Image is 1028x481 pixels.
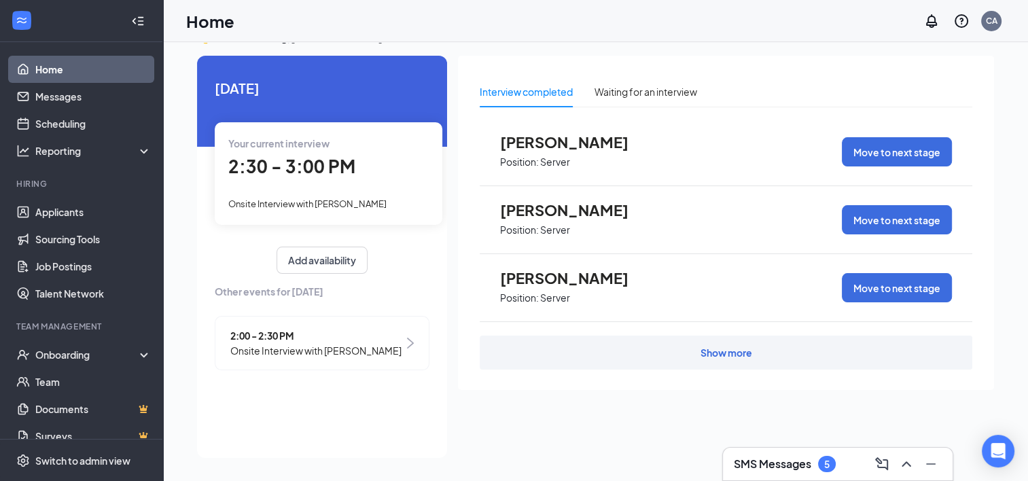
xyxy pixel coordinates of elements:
svg: WorkstreamLogo [15,14,29,27]
a: Team [35,368,152,395]
svg: Minimize [923,456,939,472]
h3: SMS Messages [734,457,811,471]
div: Show more [701,346,752,359]
a: Home [35,56,152,83]
button: Minimize [920,453,942,475]
a: Applicants [35,198,152,226]
span: [PERSON_NAME] [500,133,650,151]
svg: UserCheck [16,348,30,361]
a: DocumentsCrown [35,395,152,423]
h1: Home [186,10,234,33]
p: Server [540,224,570,236]
svg: Settings [16,454,30,467]
div: 5 [824,459,830,470]
p: Server [540,291,570,304]
a: Sourcing Tools [35,226,152,253]
a: SurveysCrown [35,423,152,450]
button: Move to next stage [842,137,952,166]
span: [PERSON_NAME] [500,201,650,219]
span: Onsite Interview with [PERSON_NAME] [230,343,402,358]
svg: ComposeMessage [874,456,890,472]
a: Scheduling [35,110,152,137]
div: CA [986,15,997,26]
svg: Collapse [131,14,145,28]
p: Position: [500,156,539,168]
span: 2:00 - 2:30 PM [230,328,402,343]
p: Position: [500,224,539,236]
a: Job Postings [35,253,152,280]
span: [DATE] [215,77,429,99]
span: Other events for [DATE] [215,284,429,299]
button: ComposeMessage [871,453,893,475]
div: Onboarding [35,348,140,361]
div: Team Management [16,321,149,332]
button: Move to next stage [842,205,952,234]
div: Open Intercom Messenger [982,435,1014,467]
span: [PERSON_NAME] [500,269,650,287]
div: Switch to admin view [35,454,130,467]
div: Interview completed [480,84,573,99]
button: Move to next stage [842,273,952,302]
span: 2:30 - 3:00 PM [228,155,355,177]
div: Hiring [16,178,149,190]
a: Talent Network [35,280,152,307]
p: Position: [500,291,539,304]
button: ChevronUp [896,453,917,475]
svg: ChevronUp [898,456,915,472]
span: Onsite Interview with [PERSON_NAME] [228,198,387,209]
svg: Analysis [16,144,30,158]
svg: Notifications [923,13,940,29]
div: Waiting for an interview [595,84,697,99]
p: Server [540,156,570,168]
button: Add availability [277,247,368,274]
svg: QuestionInfo [953,13,970,29]
span: Your current interview [228,137,330,149]
a: Messages [35,83,152,110]
div: Reporting [35,144,152,158]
